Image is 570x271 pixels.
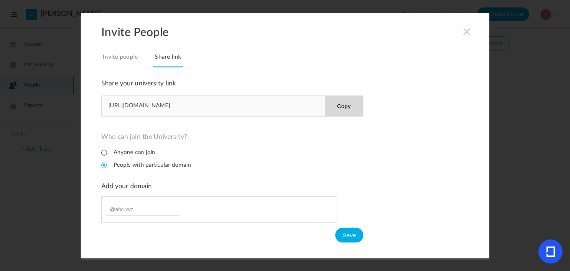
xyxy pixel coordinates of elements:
[153,52,183,68] a: Share link
[108,102,170,110] span: [URL][DOMAIN_NAME]
[101,149,155,156] li: Anyone can join
[107,203,180,216] input: @abc.xyz
[325,96,363,116] button: Copy
[101,25,489,39] h2: Invite People
[101,80,176,86] span: Share your university link
[101,52,139,68] a: Invite people
[101,183,152,190] span: Add your domain
[101,161,191,169] li: People with particular domain
[101,133,363,141] h3: Who can join the University?
[335,228,364,243] button: Save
